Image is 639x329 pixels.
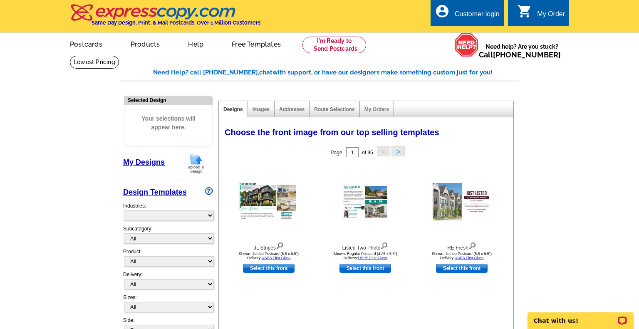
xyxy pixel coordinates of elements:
[123,198,213,225] div: Industries:
[123,294,213,317] div: Sizes:
[276,240,284,250] img: view design details
[436,264,488,273] a: use this design
[479,42,565,59] span: Need help? Are you stuck?
[435,4,450,19] i: account_circle
[205,187,213,195] img: design-wizard-help-icon.png
[364,106,389,112] a: My Orders
[331,150,342,156] span: Page
[319,252,411,260] div: Shown: Regular Postcard (4.25 x 5.6") Delivery:
[92,20,262,26] h4: Same Day Design, Print, & Mail Postcards. Over 1 Million Customers.
[416,252,508,260] div: Shown: Jumbo Postcard (5.5 x 8.5") Delivery:
[225,128,439,137] span: Choose the front image from our top selling templates
[314,106,354,112] a: Route Selections
[377,146,390,156] button: <
[131,106,206,140] span: Your selections will appear here.
[175,34,217,53] a: Help
[123,188,187,196] a: Design Templates
[243,264,295,273] a: use this design
[362,150,373,156] span: of 95
[185,153,207,174] img: upload-design
[391,146,405,156] button: >
[117,34,173,53] a: Products
[522,303,639,329] iframe: LiveChat chat widget
[279,106,305,112] a: Addresses
[153,68,519,77] div: Need Help? call [PHONE_NUMBER], with support, or have our designers make something custom just fo...
[493,50,561,59] a: [PHONE_NUMBER]
[455,10,500,22] div: Customer login
[240,183,298,220] img: JL Stripes
[123,158,165,166] a: My Designs
[517,4,532,19] i: shopping_cart
[124,96,213,104] div: Selected Design
[455,256,484,260] a: USPS First Class
[123,271,213,294] div: Delivery:
[380,240,388,250] img: view design details
[468,240,476,250] img: view design details
[319,240,411,252] div: Listed Two Photo
[262,256,291,260] a: USPS First Class
[339,264,391,273] a: use this design
[259,69,272,76] span: chat
[123,248,213,271] div: Product:
[57,34,116,53] a: Postcards
[70,10,262,26] a: Same Day Design, Print, & Mail Postcards. Over 1 Million Customers.
[479,50,561,59] span: Call
[433,183,491,220] img: RE Fresh
[416,240,508,252] div: RE Fresh
[253,106,270,112] a: Images
[537,10,565,22] div: My Order
[358,256,387,260] a: USPS First Class
[435,9,500,20] a: account_circle Customer login
[517,9,565,20] a: shopping_cart My Order
[342,184,389,220] img: Listed Two Photo
[218,34,294,53] a: Free Templates
[223,106,243,112] a: Designs
[223,252,315,260] div: Shown: Jumbo Postcard (5.5 x 8.5") Delivery:
[223,240,315,252] div: JL Stripes
[123,225,213,248] div: Subcategory:
[454,33,479,57] img: help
